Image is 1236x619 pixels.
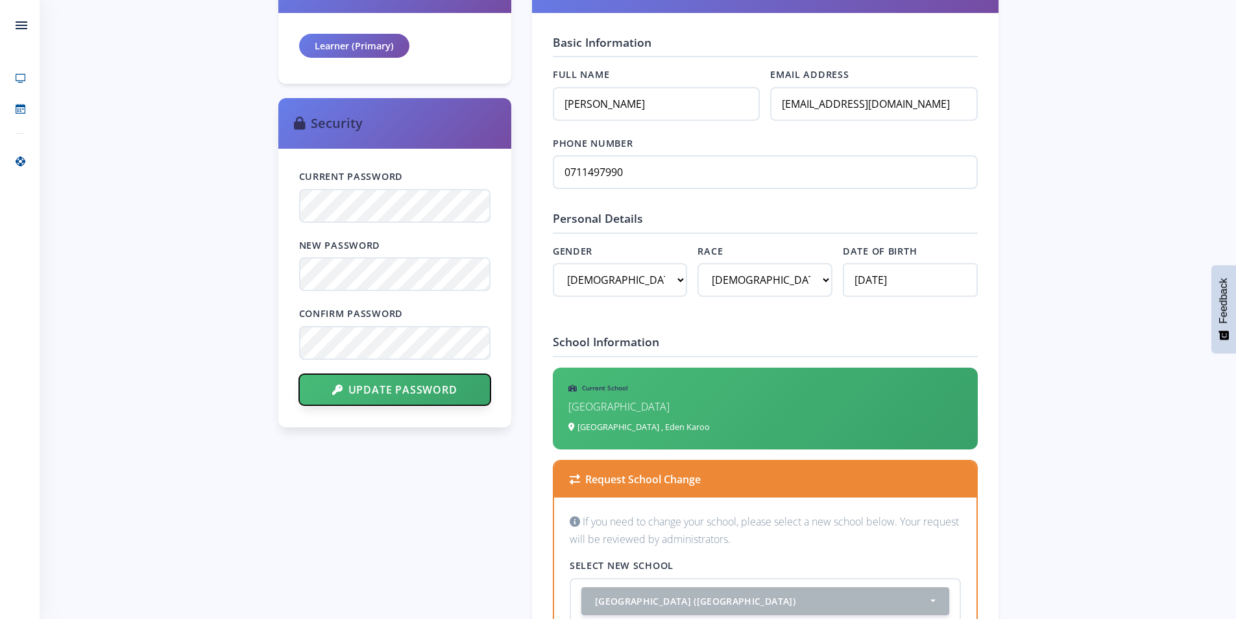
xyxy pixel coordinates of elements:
h4: Personal Details [553,210,978,233]
label: Phone Number [553,136,978,151]
h4: School Information [553,333,978,357]
small: [GEOGRAPHIC_DATA] , Eden Karoo [568,421,710,433]
p: [GEOGRAPHIC_DATA] [568,398,962,416]
label: Confirm Password [299,307,491,321]
input: Select date [843,263,978,297]
button: Update Password [299,374,491,405]
label: Select New School [570,559,961,573]
h4: Basic Information [553,34,978,57]
button: Feedback - Show survey [1211,265,1236,353]
label: Current Password [299,170,491,184]
label: New Password [299,238,491,253]
h3: Security [294,114,496,133]
button: Concordia High School (Western Cape) [581,587,949,615]
input: Enter your phone number [553,155,978,189]
div: Request School Change [554,461,976,498]
h6: Current School [568,383,962,393]
div: [GEOGRAPHIC_DATA] ([GEOGRAPHIC_DATA]) [595,594,928,608]
label: Email Address [770,68,977,82]
div: Learner (Primary) [299,34,409,58]
input: Enter your full name [553,87,760,121]
label: Gender [553,244,688,259]
input: Enter your email [770,87,977,121]
label: Date of Birth [843,244,978,259]
label: Race [697,244,832,259]
p: If you need to change your school, please select a new school below. Your request will be reviewe... [570,513,961,548]
label: Full Name [553,68,760,82]
span: Feedback [1218,278,1230,323]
